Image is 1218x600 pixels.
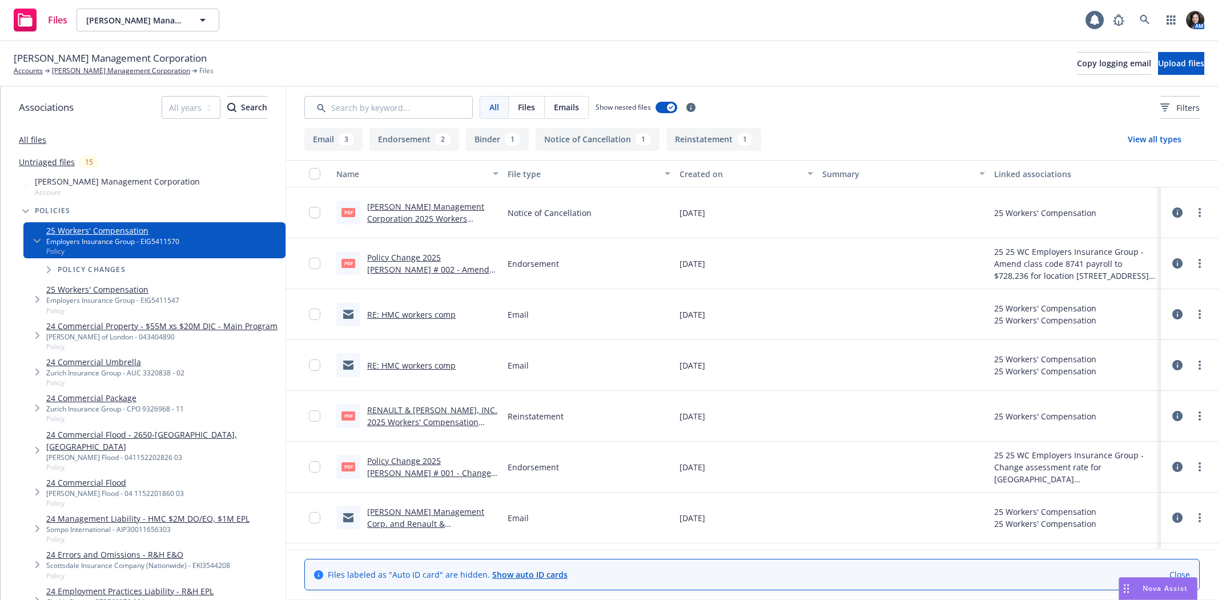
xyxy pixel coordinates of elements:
[46,237,179,246] div: Employers Insurance Group - EIG5411570
[46,498,184,508] span: Policy
[309,207,320,218] input: Toggle Row Selected
[675,160,818,187] button: Created on
[680,207,705,219] span: [DATE]
[46,525,250,534] div: Sompo International - AIP30011656303
[1133,9,1156,31] a: Search
[994,518,1096,530] div: 25 Workers' Compensation
[46,585,214,597] a: 24 Employment Practices Liability - R&H EPL
[46,368,184,378] div: Zurich Insurance Group - AUC 3320838 - 02
[508,258,559,270] span: Endorsement
[304,96,473,119] input: Search by keyword...
[994,302,1096,314] div: 25 Workers' Compensation
[46,477,184,489] a: 24 Commercial Flood
[35,187,200,197] span: Account
[58,266,126,273] span: Policy changes
[1107,9,1130,31] a: Report a Bug
[46,306,179,315] span: Policy
[46,414,184,423] span: Policy
[336,168,486,180] div: Name
[46,462,281,472] span: Policy
[367,506,487,565] a: [PERSON_NAME] Management Corp. and Renault & [PERSON_NAME] Inc | [DATE] Worker Compensation Renew...
[1193,358,1207,372] a: more
[14,66,43,76] a: Accounts
[52,66,190,76] a: [PERSON_NAME] Management Corporation
[341,411,355,420] span: pdf
[466,128,529,151] button: Binder
[367,252,489,323] a: Policy Change 2025 [PERSON_NAME] # 002 - Amend class code 8741 payroll to $728,236 for location [...
[994,506,1096,518] div: 25 Workers' Compensation
[1077,58,1151,69] span: Copy logging email
[1119,578,1133,599] div: Drag to move
[1193,409,1207,423] a: more
[680,359,705,371] span: [DATE]
[503,160,674,187] button: File type
[994,449,1156,485] div: 25 25 WC Employers Insurance Group - Change assessment rate for [GEOGRAPHIC_DATA]
[341,462,355,471] span: pdf
[48,15,67,25] span: Files
[46,429,281,453] a: 24 Commercial Flood - 2650-[GEOGRAPHIC_DATA], [GEOGRAPHIC_DATA]
[1176,102,1200,114] span: Filters
[309,309,320,320] input: Toggle Row Selected
[994,365,1096,377] div: 25 Workers' Compensation
[46,356,184,368] a: 24 Commercial Umbrella
[341,259,355,267] span: pdf
[505,133,520,146] div: 1
[596,102,651,112] span: Show nested files
[341,208,355,217] span: pdf
[994,353,1096,365] div: 25 Workers' Compensation
[1193,257,1207,270] a: more
[1158,58,1204,69] span: Upload files
[309,359,320,371] input: Toggle Row Selected
[994,246,1156,282] div: 25 25 WC Employers Insurance Group - Amend class code 8741 payroll to $728,236 for location [STRE...
[508,359,529,371] span: Email
[332,160,503,187] button: Name
[367,455,491,502] a: Policy Change 2025 [PERSON_NAME] # 001 - Change assessment rate for [GEOGRAPHIC_DATA]pdf
[46,513,250,525] a: 24 Management Liability - HMC $2M DO/EO, $1M EPL
[46,342,278,351] span: Policy
[46,561,230,570] div: Scottsdale Insurance Company (Nationwide) - EKI3544208
[508,461,559,473] span: Endorsement
[508,207,592,219] span: Notice of Cancellation
[309,168,320,179] input: Select all
[994,314,1096,326] div: 25 Workers' Compensation
[309,258,320,269] input: Toggle Row Selected
[46,225,179,237] a: 25 Workers' Compensation
[666,128,761,151] button: Reinstatement
[1193,511,1207,525] a: more
[489,101,499,113] span: All
[367,405,497,439] a: RENAULT & [PERSON_NAME], INC. 2025 Workers' Compensation Reinstatement eff [DATE].pdf
[86,14,185,26] span: [PERSON_NAME] Management Corporation
[46,320,278,332] a: 24 Commercial Property - $55M xs $20M DIC - Main Program
[1193,307,1207,321] a: more
[1186,11,1204,29] img: photo
[680,410,705,422] span: [DATE]
[79,155,99,169] div: 15
[46,283,179,295] a: 25 Workers' Compensation
[1193,206,1207,219] a: more
[818,160,989,187] button: Summary
[367,309,456,320] a: RE: HMC workers comp
[35,175,200,187] span: [PERSON_NAME] Management Corporation
[199,66,214,76] span: Files
[680,461,705,473] span: [DATE]
[680,309,705,321] span: [DATE]
[46,489,184,498] div: [PERSON_NAME] Flood - 04 1152201860 03
[737,133,753,146] div: 1
[822,168,972,180] div: Summary
[492,569,568,580] a: Show auto ID cards
[990,160,1161,187] button: Linked associations
[1119,577,1197,600] button: Nova Assist
[994,168,1156,180] div: Linked associations
[46,404,184,414] div: Zurich Insurance Group - CPO 9326968 - 11
[227,96,267,119] button: SearchSearch
[19,156,75,168] a: Untriaged files
[680,512,705,524] span: [DATE]
[636,133,651,146] div: 1
[435,133,451,146] div: 2
[554,101,579,113] span: Emails
[1143,583,1188,593] span: Nova Assist
[35,207,71,214] span: Policies
[1077,52,1151,75] button: Copy logging email
[14,51,207,66] span: [PERSON_NAME] Management Corporation
[46,534,250,544] span: Policy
